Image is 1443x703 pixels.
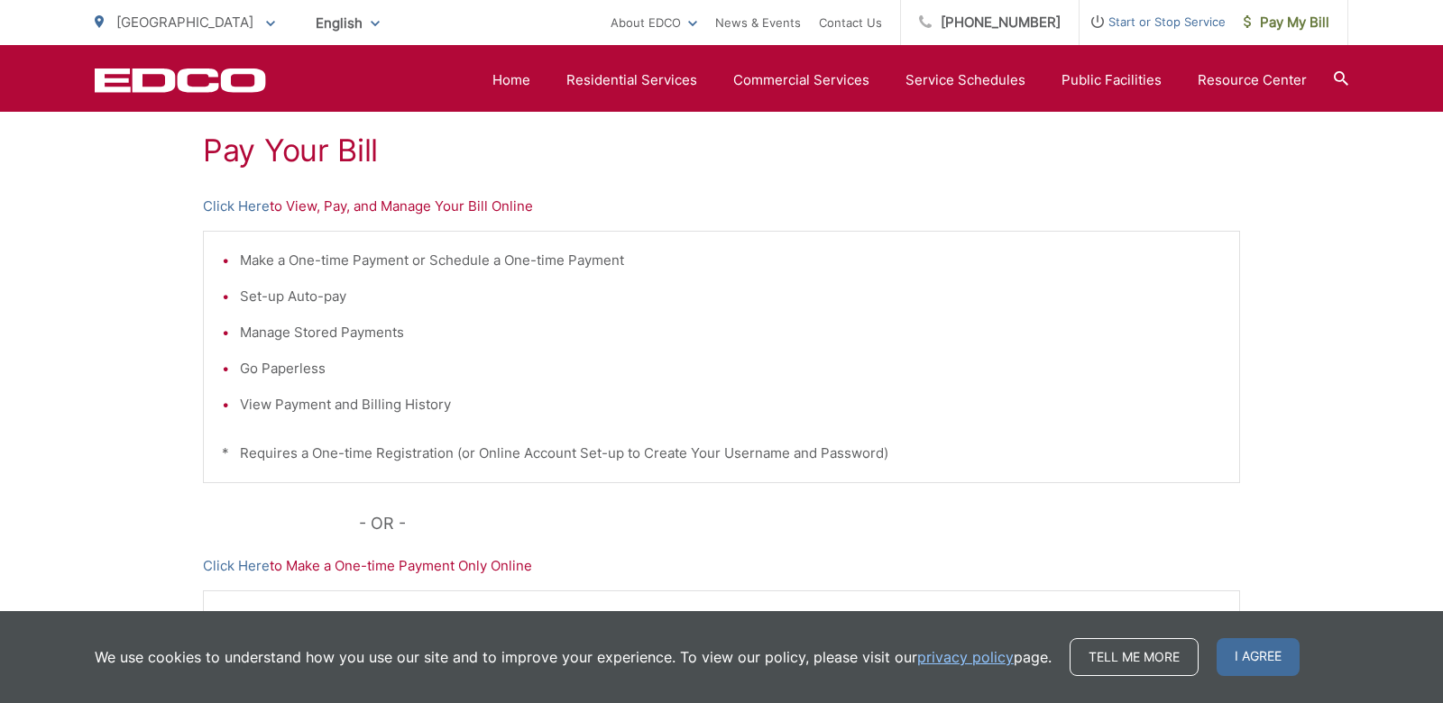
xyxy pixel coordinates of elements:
[240,250,1221,271] li: Make a One-time Payment or Schedule a One-time Payment
[1198,69,1307,91] a: Resource Center
[240,609,1221,631] li: Make a One-time Payment Only
[566,69,697,91] a: Residential Services
[1244,12,1329,33] span: Pay My Bill
[203,132,1240,169] h1: Pay Your Bill
[95,68,266,93] a: EDCD logo. Return to the homepage.
[819,12,882,33] a: Contact Us
[116,14,253,31] span: [GEOGRAPHIC_DATA]
[203,555,1240,577] p: to Make a One-time Payment Only Online
[95,646,1052,668] p: We use cookies to understand how you use our site and to improve your experience. To view our pol...
[611,12,697,33] a: About EDCO
[240,358,1221,379] li: Go Paperless
[715,12,801,33] a: News & Events
[1070,638,1199,676] a: Tell me more
[492,69,530,91] a: Home
[240,394,1221,415] li: View Payment and Billing History
[240,286,1221,307] li: Set-up Auto-pay
[1062,69,1162,91] a: Public Facilities
[203,196,270,217] a: Click Here
[359,510,1241,537] p: - OR -
[905,69,1025,91] a: Service Schedules
[203,555,270,577] a: Click Here
[302,7,393,39] span: English
[240,322,1221,343] li: Manage Stored Payments
[917,646,1014,668] a: privacy policy
[733,69,869,91] a: Commercial Services
[222,443,1221,464] p: * Requires a One-time Registration (or Online Account Set-up to Create Your Username and Password)
[203,196,1240,217] p: to View, Pay, and Manage Your Bill Online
